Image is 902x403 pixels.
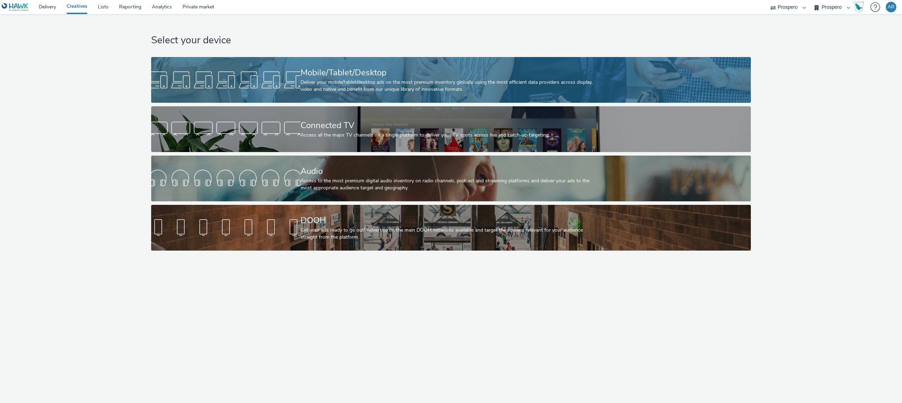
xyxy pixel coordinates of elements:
[2,3,29,12] img: undefined Logo
[301,177,599,192] div: Access to the most premium digital audio inventory on radio channels, podcast and streaming platf...
[301,132,599,139] div: Access all the major TV channels on a single platform to deliver your TV spots across live and ca...
[301,79,599,93] div: Deliver your mobile/tablet/desktop ads on the most premium inventory globally using the most effi...
[151,205,751,251] a: DOOHGet your ads ready to go out! Advertise on the main DOOH networks available and target the sc...
[301,227,599,241] div: Get your ads ready to go out! Advertise on the main DOOH networks available and target the screen...
[301,214,599,227] div: DOOH
[151,156,751,201] a: AudioAccess to the most premium digital audio inventory on radio channels, podcast and streaming ...
[151,57,751,103] a: Mobile/Tablet/DesktopDeliver your mobile/tablet/desktop ads on the most premium inventory globall...
[301,119,599,132] div: Connected TV
[853,1,867,13] a: Hawk Academy
[151,106,751,152] a: Connected TVAccess all the major TV channels on a single platform to deliver your TV spots across...
[888,2,895,12] div: AR
[853,1,864,13] img: Hawk Academy
[301,67,599,79] div: Mobile/Tablet/Desktop
[301,165,599,177] div: Audio
[151,34,751,47] h1: Select your device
